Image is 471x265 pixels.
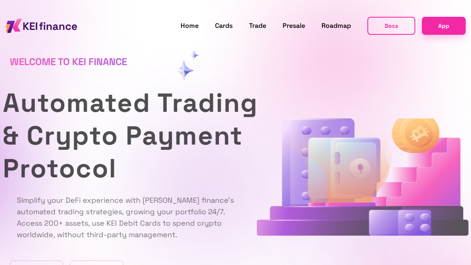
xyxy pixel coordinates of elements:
[283,20,305,31] a: Presale
[367,17,415,35] button: Docs
[181,20,199,31] a: Home
[322,20,351,31] a: Roadmap
[257,118,469,239] div: animation
[249,20,266,31] a: Trade
[3,86,229,185] h1: Automated Trading & Crypto Payment Protocol
[17,195,242,240] p: Simplify your DeFi experience with [PERSON_NAME] finance's automated trading strategies, growing ...
[10,55,127,68] span: Welcome to KEI finance
[215,20,233,31] a: Cards
[422,17,466,34] a: App
[5,16,77,35] img: KEI finance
